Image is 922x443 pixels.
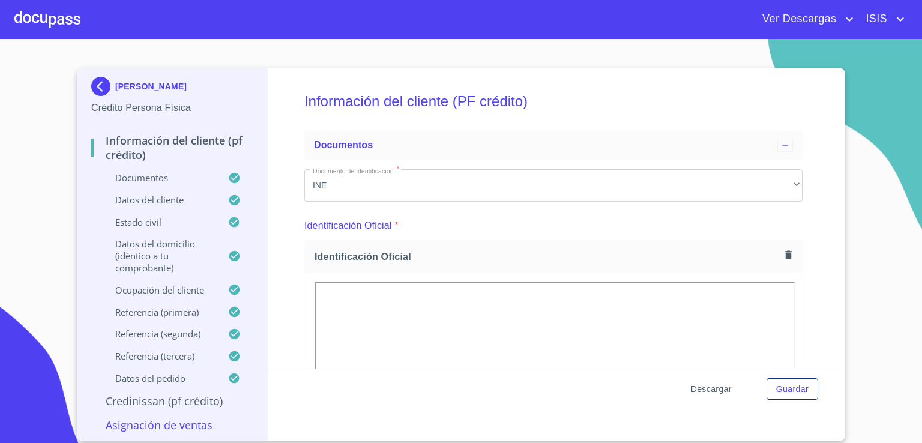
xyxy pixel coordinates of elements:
[91,284,228,296] p: Ocupación del Cliente
[91,77,115,96] img: Docupass spot blue
[91,216,228,228] p: Estado Civil
[91,194,228,206] p: Datos del cliente
[686,378,737,400] button: Descargar
[91,77,253,101] div: [PERSON_NAME]
[115,82,187,91] p: [PERSON_NAME]
[767,378,818,400] button: Guardar
[91,238,228,274] p: Datos del domicilio (idéntico a tu comprobante)
[304,131,803,160] div: Documentos
[691,382,732,397] span: Descargar
[91,328,228,340] p: Referencia (segunda)
[91,172,228,184] p: Documentos
[91,306,228,318] p: Referencia (primera)
[753,10,842,29] span: Ver Descargas
[304,169,803,202] div: INE
[91,101,253,115] p: Crédito Persona Física
[857,10,908,29] button: account of current user
[315,250,780,263] span: Identificación Oficial
[753,10,857,29] button: account of current user
[91,350,228,362] p: Referencia (tercera)
[304,77,803,126] h5: Información del cliente (PF crédito)
[314,140,373,150] span: Documentos
[857,10,893,29] span: ISIS
[776,382,809,397] span: Guardar
[304,218,392,233] p: Identificación Oficial
[91,418,253,432] p: Asignación de Ventas
[91,133,253,162] p: Información del cliente (PF crédito)
[91,372,228,384] p: Datos del pedido
[91,394,253,408] p: Credinissan (PF crédito)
